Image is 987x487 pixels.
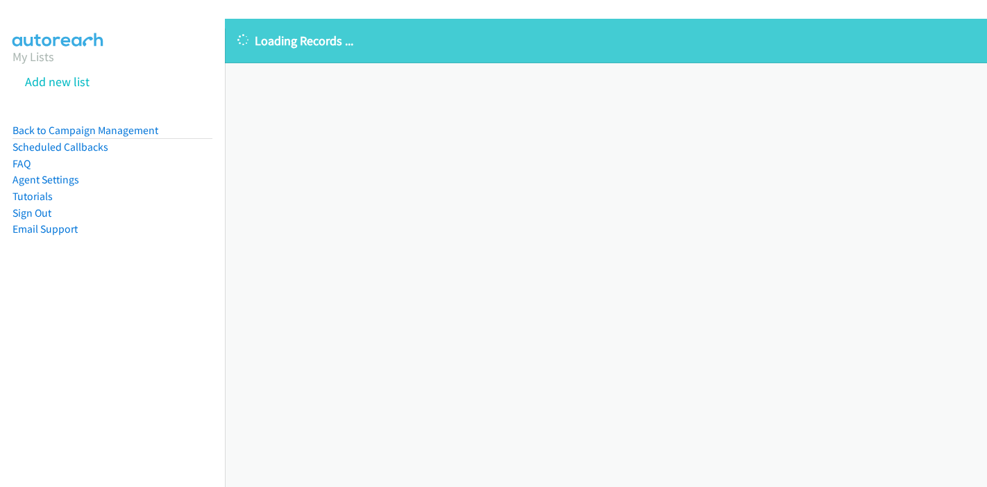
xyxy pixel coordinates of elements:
[12,157,31,170] a: FAQ
[25,74,90,90] a: Add new list
[12,190,53,203] a: Tutorials
[12,124,158,137] a: Back to Campaign Management
[12,140,108,154] a: Scheduled Callbacks
[12,222,78,236] a: Email Support
[12,173,79,186] a: Agent Settings
[12,206,51,220] a: Sign Out
[237,31,975,50] p: Loading Records ...
[12,49,54,65] a: My Lists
